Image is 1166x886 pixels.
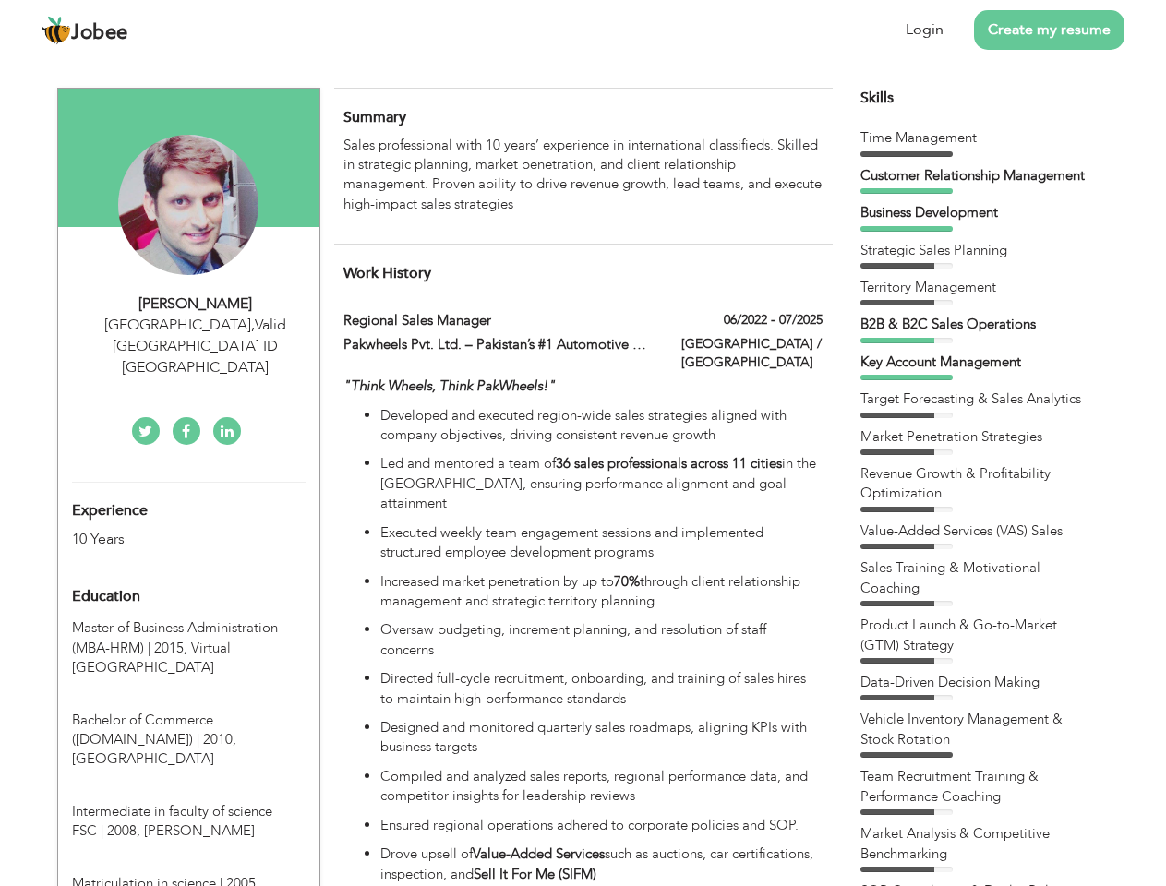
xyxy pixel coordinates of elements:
img: jobee.io [42,16,71,45]
span: Education [72,589,140,605]
span: Virtual [GEOGRAPHIC_DATA] [72,639,231,676]
span: Master of Business Administration (MBA-HRM), Virtual University of Pakistan, 2015 [72,618,278,656]
div: Product Launch & Go-to-Market (GTM) Strategy [860,616,1091,655]
p: Executed weekly team engagement sessions and implemented structured employee development programs [380,523,822,563]
span: [PERSON_NAME] [144,821,255,840]
p: Compiled and analyzed sales reports, regional performance data, and competitor insights for leade... [380,767,822,807]
div: B2B & B2C Sales Operations [860,315,1091,334]
a: Login [906,19,944,41]
span: Jobee [71,23,128,43]
a: Create my resume [974,10,1124,50]
div: Target Forecasting & Sales Analytics [860,389,1091,409]
div: Customer Relationship Management [860,166,1091,186]
em: "Think Wheels, Think PakWheels!" [343,377,556,395]
div: Intermediate in faculty of science FSC, 2008 [58,774,319,842]
div: Strategic Sales Planning [860,241,1091,260]
span: , [251,315,255,335]
strong: 70% [614,572,640,591]
label: Regional Sales Manager [343,311,654,330]
p: Directed full-cycle recruitment, onboarding, and training of sales hires to maintain high-perform... [380,669,822,709]
div: Sales Training & Motivational Coaching [860,558,1091,598]
div: 10 Years [72,529,262,550]
p: Sales professional with 10 years’ experience in international classifieds. Skilled in strategic p... [343,136,822,215]
span: [GEOGRAPHIC_DATA] [72,749,214,768]
div: Value-Added Services (VAS) Sales [860,521,1091,541]
div: Master of Business Administration (MBA-HRM), 2015 [58,618,319,677]
span: Skills [860,88,894,108]
span: Work History [343,263,431,283]
p: Increased market penetration by up to through client relationship management and strategic territ... [380,572,822,612]
p: Oversaw budgeting, increment planning, and resolution of staff concerns [380,620,822,660]
label: 06/2022 - 07/2025 [724,311,823,329]
span: Experience [72,503,148,520]
p: Developed and executed region-wide sales strategies aligned with company objectives, driving cons... [380,406,822,446]
div: Key Account Management [860,353,1091,372]
p: Led and mentored a team of in the [GEOGRAPHIC_DATA], ensuring performance alignment and goal atta... [380,454,822,513]
strong: Value-Added Services [473,844,605,863]
div: Bachelor of Commerce (B.COM), 2010 [58,683,319,770]
a: Jobee [42,16,128,45]
span: Summary [343,107,406,127]
div: Time Management [860,128,1091,148]
div: Territory Management [860,278,1091,297]
div: Business Development [860,203,1091,222]
p: Drove upsell of such as auctions, car certifications, inspection, and [380,844,822,884]
div: Team Recruitment Training & Performance Coaching [860,767,1091,807]
div: Market Penetration Strategies [860,427,1091,447]
p: Ensured regional operations adhered to corporate policies and SOP. [380,816,822,835]
div: Revenue Growth & Profitability Optimization [860,464,1091,504]
strong: Sell It For Me (SIFM) [474,865,596,883]
div: Data-Driven Decision Making [860,673,1091,692]
div: [GEOGRAPHIC_DATA] Valid [GEOGRAPHIC_DATA] ID [GEOGRAPHIC_DATA] [72,315,319,378]
strong: 36 sales professionals across 11 cities [556,454,782,473]
div: Vehicle Inventory Management & Stock Rotation [860,710,1091,749]
div: Market Analysis & Competitive Benchmarking [860,824,1091,864]
span: Intermediate in faculty of science FSC, BISE Gujrawala, 2008 [72,802,272,840]
p: Designed and monitored quarterly sales roadmaps, aligning KPIs with business targets [380,718,822,758]
label: Pakwheels Pvt. Ltd. – Pakistan’s #1 Automotive Platform | [343,335,654,354]
div: [PERSON_NAME] [72,293,319,315]
label: [GEOGRAPHIC_DATA] / [GEOGRAPHIC_DATA] [681,335,823,372]
span: Bachelor of Commerce (B.COM), University of Punjab, 2010 [72,711,236,748]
